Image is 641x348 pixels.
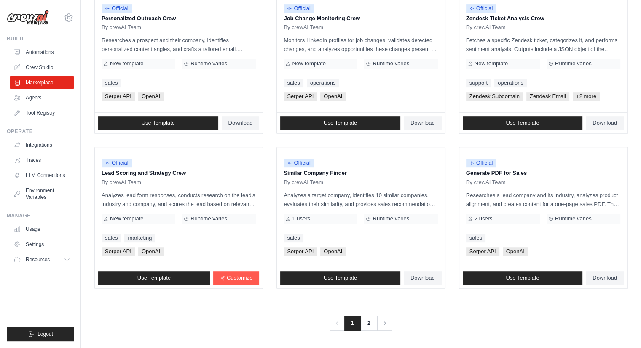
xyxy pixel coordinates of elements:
[284,169,438,177] p: Similar Company Finder
[138,247,164,256] span: OpenAI
[466,191,620,209] p: Researches a lead company and its industry, analyzes product alignment, and creates content for a...
[466,247,499,256] span: Serper API
[102,191,256,209] p: Analyzes lead form responses, conducts research on the lead's industry and company, and scores th...
[10,184,74,204] a: Environment Variables
[138,92,164,101] span: OpenAI
[284,159,314,167] span: Official
[586,271,624,285] a: Download
[7,327,74,341] button: Logout
[404,116,442,130] a: Download
[10,238,74,251] a: Settings
[503,247,528,256] span: OpenAI
[102,247,135,256] span: Serper API
[102,79,121,87] a: sales
[10,76,74,89] a: Marketplace
[102,159,132,167] span: Official
[284,191,438,209] p: Analyzes a target company, identifies 10 similar companies, evaluates their similarity, and provi...
[506,120,539,126] span: Use Template
[10,169,74,182] a: LLM Connections
[7,212,74,219] div: Manage
[466,4,496,13] span: Official
[98,116,218,130] a: Use Template
[213,271,259,285] a: Customize
[593,120,617,126] span: Download
[284,4,314,13] span: Official
[102,92,135,101] span: Serper API
[102,36,256,54] p: Researches a prospect and their company, identifies personalized content angles, and crafts a tai...
[7,35,74,42] div: Build
[466,36,620,54] p: Fetches a specific Zendesk ticket, categorizes it, and performs sentiment analysis. Outputs inclu...
[124,234,155,242] a: marketing
[102,14,256,23] p: Personalized Outreach Crew
[10,91,74,104] a: Agents
[344,316,361,331] span: 1
[466,169,620,177] p: Generate PDF for Sales
[190,60,227,67] span: Runtime varies
[284,247,317,256] span: Serper API
[494,79,527,87] a: operations
[284,92,317,101] span: Serper API
[38,331,53,337] span: Logout
[373,215,409,222] span: Runtime varies
[292,60,325,67] span: New template
[280,116,400,130] a: Use Template
[102,24,141,31] span: By crewAI Team
[373,60,409,67] span: Runtime varies
[228,120,253,126] span: Download
[7,10,49,26] img: Logo
[98,271,210,285] a: Use Template
[360,316,377,331] a: 2
[26,256,50,263] span: Resources
[280,271,400,285] a: Use Template
[284,79,303,87] a: sales
[410,275,435,281] span: Download
[330,316,392,331] nav: Pagination
[10,106,74,120] a: Tool Registry
[463,271,583,285] a: Use Template
[284,36,438,54] p: Monitors LinkedIn profiles for job changes, validates detected changes, and analyzes opportunitie...
[586,116,624,130] a: Download
[307,79,339,87] a: operations
[10,61,74,74] a: Crew Studio
[526,92,569,101] span: Zendesk Email
[10,138,74,152] a: Integrations
[593,275,617,281] span: Download
[555,215,592,222] span: Runtime varies
[284,14,438,23] p: Job Change Monitoring Crew
[102,179,141,186] span: By crewAI Team
[466,234,485,242] a: sales
[466,24,506,31] span: By crewAI Team
[466,179,506,186] span: By crewAI Team
[320,92,346,101] span: OpenAI
[324,275,357,281] span: Use Template
[466,14,620,23] p: Zendesk Ticket Analysis Crew
[227,275,252,281] span: Customize
[466,79,491,87] a: support
[463,116,583,130] a: Use Template
[506,275,539,281] span: Use Template
[320,247,346,256] span: OpenAI
[102,4,132,13] span: Official
[410,120,435,126] span: Download
[102,234,121,242] a: sales
[7,128,74,135] div: Operate
[10,46,74,59] a: Automations
[10,253,74,266] button: Resources
[324,120,357,126] span: Use Template
[190,215,227,222] span: Runtime varies
[404,271,442,285] a: Download
[10,153,74,167] a: Traces
[292,215,310,222] span: 1 users
[466,159,496,167] span: Official
[102,169,256,177] p: Lead Scoring and Strategy Crew
[142,120,175,126] span: Use Template
[10,222,74,236] a: Usage
[475,215,493,222] span: 2 users
[137,275,171,281] span: Use Template
[555,60,592,67] span: Runtime varies
[110,215,143,222] span: New template
[466,92,523,101] span: Zendesk Subdomain
[475,60,508,67] span: New template
[284,24,323,31] span: By crewAI Team
[284,234,303,242] a: sales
